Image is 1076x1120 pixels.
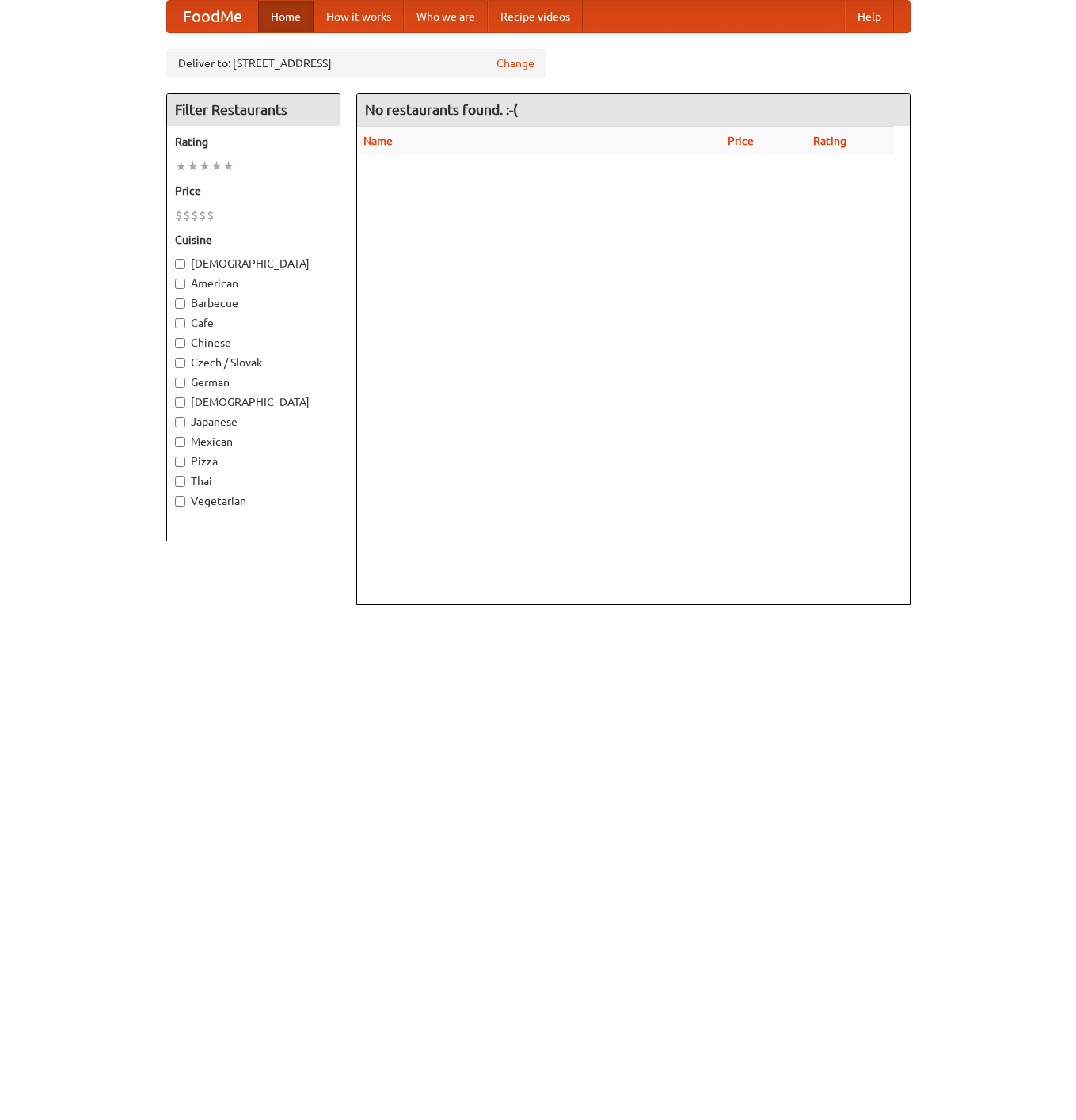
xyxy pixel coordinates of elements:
[175,374,332,390] label: German
[258,1,314,32] a: Home
[175,457,185,467] input: Pizza
[175,232,332,248] h5: Cuisine
[167,1,258,32] a: FoodMe
[175,473,332,489] label: Thai
[175,417,185,427] input: Japanese
[199,158,211,175] li: ★
[175,279,185,289] input: American
[167,94,340,126] h4: Filter Restaurants
[211,158,222,175] li: ★
[175,256,332,271] label: [DEMOGRAPHIC_DATA]
[222,158,234,175] li: ★
[175,207,183,224] li: $
[175,338,185,348] input: Chinese
[845,1,894,32] a: Help
[175,318,185,328] input: Cafe
[175,158,187,175] li: ★
[175,183,332,199] h5: Price
[363,135,393,147] a: Name
[175,434,332,450] label: Mexican
[175,355,332,370] label: Czech / Slovak
[175,437,185,447] input: Mexican
[175,275,332,291] label: American
[175,298,185,309] input: Barbecue
[404,1,488,32] a: Who we are
[175,315,332,331] label: Cafe
[496,55,534,71] a: Change
[175,378,185,388] input: German
[175,295,332,311] label: Barbecue
[813,135,846,147] a: Rating
[175,414,332,430] label: Japanese
[175,259,185,269] input: [DEMOGRAPHIC_DATA]
[166,49,546,78] div: Deliver to: [STREET_ADDRESS]
[175,496,185,507] input: Vegetarian
[175,476,185,487] input: Thai
[175,454,332,469] label: Pizza
[175,394,332,410] label: [DEMOGRAPHIC_DATA]
[175,493,332,509] label: Vegetarian
[175,358,185,368] input: Czech / Slovak
[175,335,332,351] label: Chinese
[175,397,185,408] input: [DEMOGRAPHIC_DATA]
[187,158,199,175] li: ★
[199,207,207,224] li: $
[183,207,191,224] li: $
[488,1,583,32] a: Recipe videos
[728,135,754,147] a: Price
[175,134,332,150] h5: Rating
[191,207,199,224] li: $
[365,102,518,117] ng-pluralize: No restaurants found. :-(
[207,207,215,224] li: $
[314,1,404,32] a: How it works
